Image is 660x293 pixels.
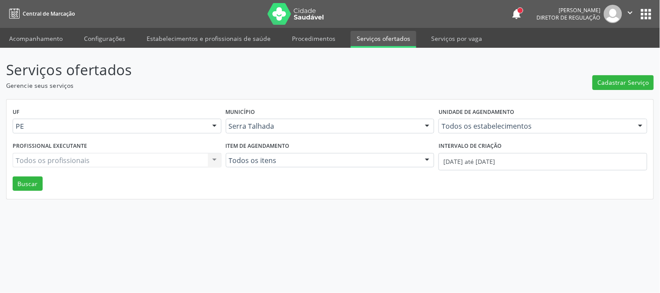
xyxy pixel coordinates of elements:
label: Item de agendamento [226,140,290,153]
button: Buscar [13,176,43,191]
button:  [622,5,639,23]
button: apps [639,7,654,22]
span: Todos os itens [229,156,417,165]
div: [PERSON_NAME] [537,7,601,14]
button: notifications [511,8,523,20]
span: Todos os estabelecimentos [442,122,630,130]
i:  [626,8,635,17]
button: Cadastrar Serviço [593,75,654,90]
p: Serviços ofertados [6,59,459,81]
label: Intervalo de criação [439,140,502,153]
a: Estabelecimentos e profissionais de saúde [141,31,277,46]
span: Diretor de regulação [537,14,601,21]
p: Gerencie seus serviços [6,81,459,90]
span: Serra Talhada [229,122,417,130]
a: Serviços ofertados [351,31,416,48]
label: UF [13,106,20,119]
a: Central de Marcação [6,7,75,21]
label: Unidade de agendamento [439,106,514,119]
input: Selecione um intervalo [439,153,647,170]
span: PE [16,122,204,130]
a: Configurações [78,31,131,46]
a: Serviços por vaga [425,31,489,46]
a: Procedimentos [286,31,342,46]
span: Cadastrar Serviço [598,78,649,87]
label: Município [226,106,255,119]
span: Central de Marcação [23,10,75,17]
a: Acompanhamento [3,31,69,46]
label: Profissional executante [13,140,87,153]
img: img [604,5,622,23]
